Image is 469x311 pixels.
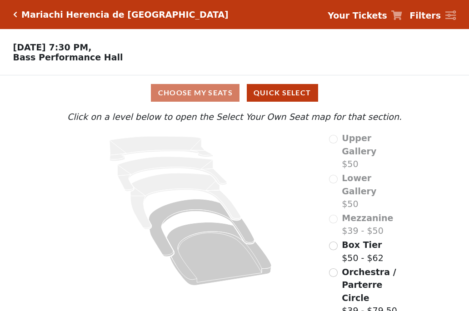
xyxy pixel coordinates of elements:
[342,173,376,196] span: Lower Gallery
[118,157,227,191] path: Lower Gallery - Seats Available: 0
[328,10,387,20] strong: Your Tickets
[409,10,441,20] strong: Filters
[342,240,382,250] span: Box Tier
[342,212,393,237] label: $39 - $50
[328,9,402,22] a: Your Tickets
[409,9,456,22] a: Filters
[342,133,376,156] span: Upper Gallery
[247,84,318,102] button: Quick Select
[167,222,272,286] path: Orchestra / Parterre Circle - Seats Available: 647
[342,238,383,264] label: $50 - $62
[13,11,17,18] a: Click here to go back to filters
[342,132,404,171] label: $50
[342,172,404,211] label: $50
[342,267,396,303] span: Orchestra / Parterre Circle
[65,110,404,123] p: Click on a level below to open the Select Your Own Seat map for that section.
[21,10,229,20] h5: Mariachi Herencia de [GEOGRAPHIC_DATA]
[110,136,213,161] path: Upper Gallery - Seats Available: 0
[342,213,393,223] span: Mezzanine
